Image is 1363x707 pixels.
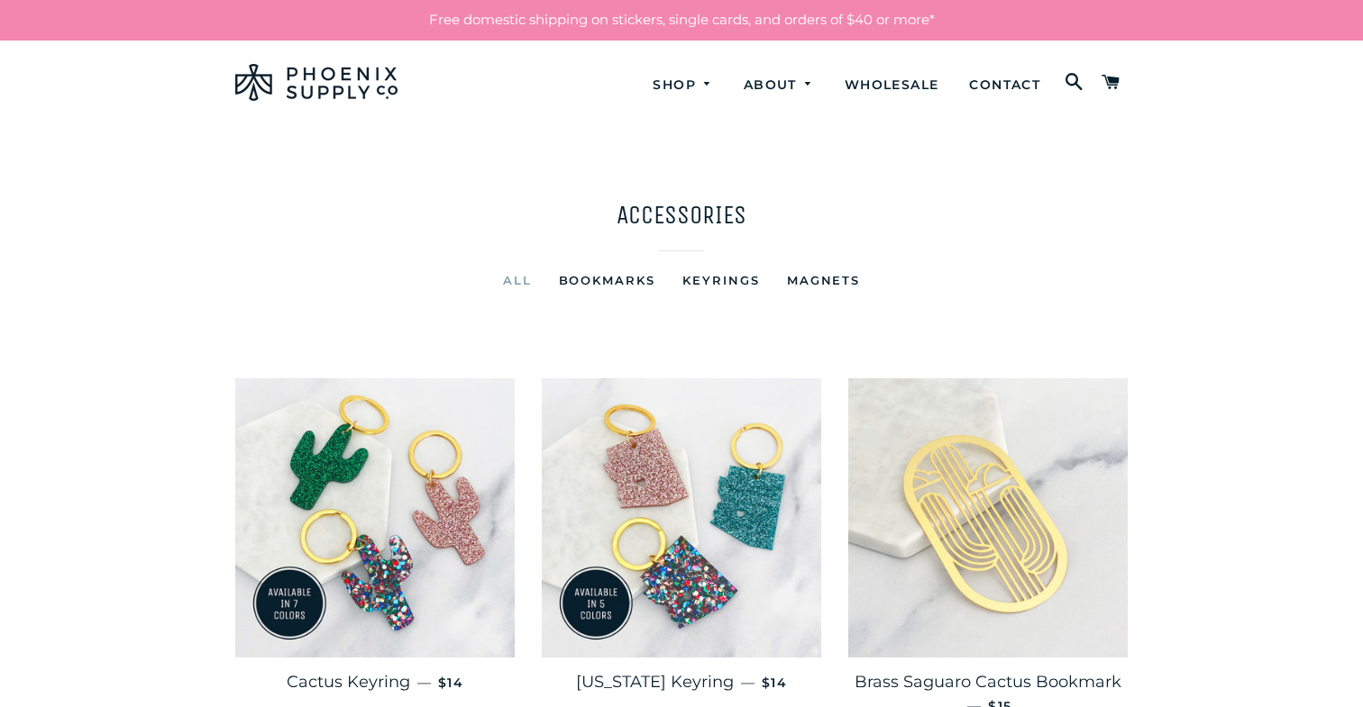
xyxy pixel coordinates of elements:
span: $14 [762,675,787,691]
span: [US_STATE] Keyring [576,672,734,692]
img: Cactus Keyring [235,378,515,657]
a: Shop [639,61,727,109]
span: $14 [438,675,463,691]
span: Cactus Keyring [287,672,410,692]
a: Contact [956,61,1054,109]
a: Bookmarks [545,269,670,291]
a: Magnets [773,269,874,291]
img: Phoenix Supply Co. [235,64,398,101]
a: Wholesale [831,61,953,109]
a: All [489,269,545,291]
img: Brass Saguaro Cactus Bookmark [848,378,1128,657]
img: Arizona Keyring [542,378,821,657]
a: Keyrings [669,269,773,291]
a: About [730,61,828,109]
span: — [417,674,431,691]
h1: Accessories [235,197,1128,232]
span: Brass Saguaro Cactus Bookmark [855,672,1121,692]
span: — [741,674,755,691]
